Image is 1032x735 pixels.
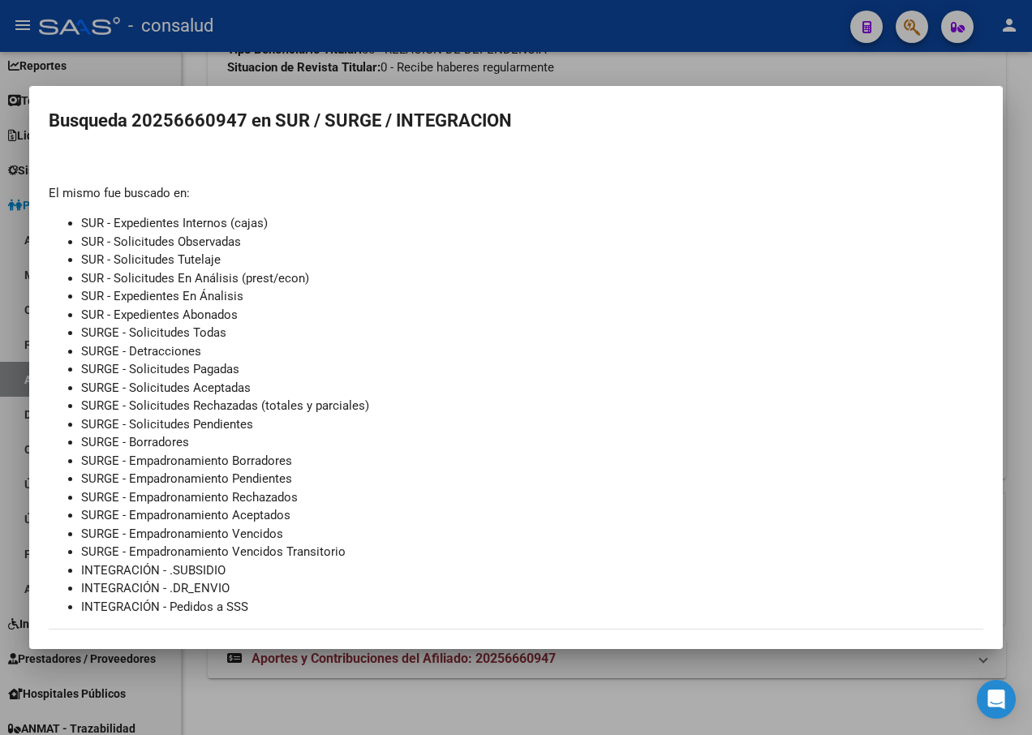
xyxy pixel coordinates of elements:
[81,379,983,398] li: SURGE - Solicitudes Aceptadas
[81,397,983,415] li: SURGE - Solicitudes Rechazadas (totales y parciales)
[81,561,983,580] li: INTEGRACIÓN - .SUBSIDIO
[81,251,983,269] li: SUR - Solicitudes Tutelaje
[81,324,983,342] li: SURGE - Solicitudes Todas
[81,233,983,251] li: SUR - Solicitudes Observadas
[81,525,983,544] li: SURGE - Empadronamiento Vencidos
[81,269,983,288] li: SUR - Solicitudes En Análisis (prest/econ)
[81,470,983,488] li: SURGE - Empadronamiento Pendientes
[81,306,983,325] li: SUR - Expedientes Abonados
[49,109,983,616] div: El mismo fue buscado en:
[81,433,983,452] li: SURGE - Borradores
[81,452,983,471] li: SURGE - Empadronamiento Borradores
[977,680,1016,719] div: Open Intercom Messenger
[81,488,983,507] li: SURGE - Empadronamiento Rechazados
[81,214,983,233] li: SUR - Expedientes Internos (cajas)
[81,543,983,561] li: SURGE - Empadronamiento Vencidos Transitorio
[81,415,983,434] li: SURGE - Solicitudes Pendientes
[81,287,983,306] li: SUR - Expedientes En Ánalisis
[81,360,983,379] li: SURGE - Solicitudes Pagadas
[81,342,983,361] li: SURGE - Detracciones
[81,579,983,598] li: INTEGRACIÓN - .DR_ENVIO
[81,598,983,617] li: INTEGRACIÓN - Pedidos a SSS
[81,506,983,525] li: SURGE - Empadronamiento Aceptados
[49,105,983,136] h2: Busqueda 20256660947 en SUR / SURGE / INTEGRACION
